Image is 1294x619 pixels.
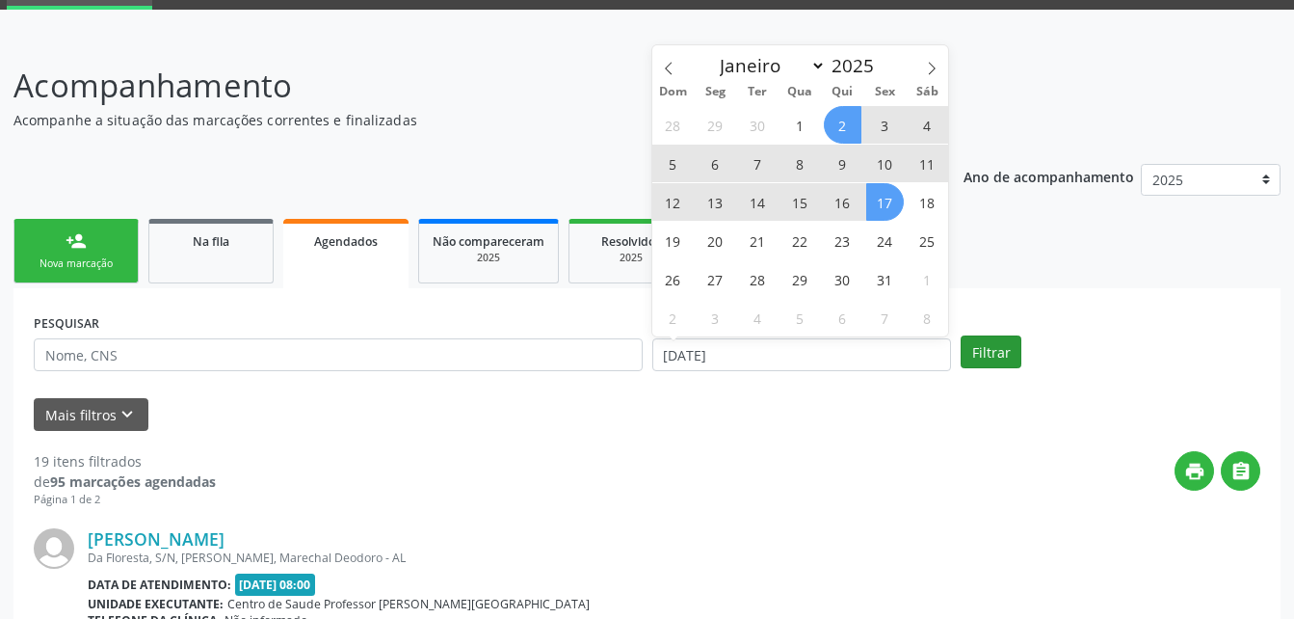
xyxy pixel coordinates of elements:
span: Ter [736,86,779,98]
span: Outubro 11, 2025 [909,145,946,182]
span: Outubro 1, 2025 [781,106,819,144]
div: Da Floresta, S/N, [PERSON_NAME], Marechal Deodoro - AL [88,550,971,566]
button: Mais filtroskeyboard_arrow_down [34,398,148,432]
div: Página 1 de 2 [34,492,216,508]
input: Nome, CNS [34,338,643,371]
i: keyboard_arrow_down [117,404,138,425]
span: Qui [821,86,863,98]
span: Novembro 2, 2025 [654,299,692,336]
span: Outubro 7, 2025 [739,145,777,182]
div: 2025 [433,251,544,265]
button: print [1175,451,1214,491]
span: Outubro 12, 2025 [654,183,692,221]
span: Setembro 28, 2025 [654,106,692,144]
b: Data de atendimento: [88,577,231,593]
span: Outubro 14, 2025 [739,183,777,221]
i:  [1230,461,1252,482]
span: Não compareceram [433,233,544,250]
button:  [1221,451,1260,491]
span: Setembro 29, 2025 [697,106,734,144]
input: Selecione um intervalo [652,338,952,371]
p: Acompanhe a situação das marcações correntes e finalizadas [13,110,901,130]
b: Unidade executante: [88,596,224,612]
a: [PERSON_NAME] [88,528,224,550]
span: Novembro 7, 2025 [866,299,904,336]
span: Outubro 16, 2025 [824,183,861,221]
span: Novembro 4, 2025 [739,299,777,336]
span: [DATE] 08:00 [235,574,316,596]
span: Qua [779,86,821,98]
span: Centro de Saude Professor [PERSON_NAME][GEOGRAPHIC_DATA] [227,596,590,612]
span: Outubro 27, 2025 [697,260,734,298]
div: person_add [66,230,87,252]
span: Outubro 31, 2025 [866,260,904,298]
select: Month [711,52,827,79]
label: PESQUISAR [34,309,99,338]
span: Outubro 29, 2025 [781,260,819,298]
div: Nova marcação [28,256,124,271]
p: Ano de acompanhamento [964,164,1134,188]
div: de [34,471,216,492]
span: Outubro 19, 2025 [654,222,692,259]
span: Outubro 10, 2025 [866,145,904,182]
span: Resolvidos [601,233,661,250]
span: Outubro 24, 2025 [866,222,904,259]
span: Outubro 22, 2025 [781,222,819,259]
span: Outubro 15, 2025 [781,183,819,221]
span: Dom [652,86,695,98]
span: Outubro 8, 2025 [781,145,819,182]
span: Outubro 20, 2025 [697,222,734,259]
span: Sáb [906,86,948,98]
span: Outubro 23, 2025 [824,222,861,259]
span: Outubro 17, 2025 [866,183,904,221]
span: Novembro 6, 2025 [824,299,861,336]
div: 19 itens filtrados [34,451,216,471]
strong: 95 marcações agendadas [50,472,216,491]
span: Outubro 6, 2025 [697,145,734,182]
span: Outubro 5, 2025 [654,145,692,182]
span: Outubro 2, 2025 [824,106,861,144]
span: Outubro 9, 2025 [824,145,861,182]
i: print [1184,461,1205,482]
span: Sex [863,86,906,98]
span: Outubro 3, 2025 [866,106,904,144]
span: Novembro 8, 2025 [909,299,946,336]
span: Novembro 1, 2025 [909,260,946,298]
span: Outubro 30, 2025 [824,260,861,298]
span: Outubro 4, 2025 [909,106,946,144]
span: Outubro 25, 2025 [909,222,946,259]
p: Acompanhamento [13,62,901,110]
span: Setembro 30, 2025 [739,106,777,144]
span: Agendados [314,233,378,250]
span: Outubro 26, 2025 [654,260,692,298]
span: Outubro 28, 2025 [739,260,777,298]
div: 2025 [583,251,679,265]
span: Novembro 3, 2025 [697,299,734,336]
span: Outubro 21, 2025 [739,222,777,259]
span: Outubro 18, 2025 [909,183,946,221]
span: Na fila [193,233,229,250]
img: img [34,528,74,569]
span: Outubro 13, 2025 [697,183,734,221]
span: Novembro 5, 2025 [781,299,819,336]
span: Seg [694,86,736,98]
input: Year [826,53,889,78]
button: Filtrar [961,336,1021,368]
